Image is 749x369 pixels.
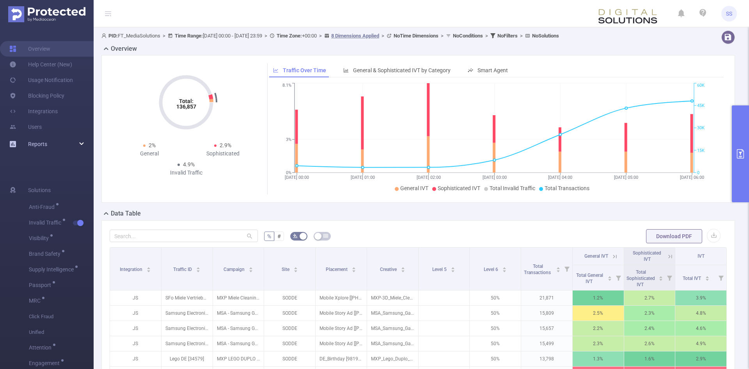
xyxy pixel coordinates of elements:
[624,336,675,351] p: 2.6%
[451,269,455,271] i: icon: caret-down
[9,72,73,88] a: Usage Notification
[614,175,638,180] tspan: [DATE] 05:00
[248,269,253,271] i: icon: caret-down
[183,161,195,168] span: 4.9%
[573,351,624,366] p: 1.3%
[120,267,144,272] span: Integration
[29,251,63,257] span: Brand Safety
[186,150,259,158] div: Sophisticated
[196,266,201,271] div: Sort
[497,33,518,39] b: No Filters
[613,265,624,290] i: Filter menu
[627,269,655,287] span: Total Sophisticated IVT
[659,275,663,277] i: icon: caret-up
[675,336,726,351] p: 4.9%
[545,185,589,191] span: Total Transactions
[293,266,298,268] i: icon: caret-up
[350,175,374,180] tspan: [DATE] 01:00
[28,141,47,147] span: Reports
[438,33,446,39] span: >
[367,351,418,366] p: MXP_Lego_Duplo_2025_Birthday.zip [5525952]
[293,266,298,271] div: Sort
[196,269,201,271] i: icon: caret-down
[683,276,702,281] span: Total IVT
[220,142,231,148] span: 2.9%
[146,266,151,271] div: Sort
[633,250,661,262] span: Sophisticated IVT
[470,351,521,366] p: 50%
[29,235,51,241] span: Visibility
[524,264,552,275] span: Total Transactions
[484,267,499,272] span: Level 6
[482,175,506,180] tspan: [DATE] 03:00
[367,336,418,351] p: MSA_Samsung_Galaxy_Gemini_Q3_2025_Flip.zip [5589257]
[680,175,704,180] tspan: [DATE] 06:00
[490,185,535,191] span: Total Invalid Traffic
[110,336,161,351] p: JS
[573,336,624,351] p: 2.3%
[698,253,705,259] span: IVT
[9,103,58,119] a: Integrations
[9,119,42,135] a: Users
[715,265,726,290] i: Filter menu
[521,291,572,305] p: 21,871
[532,33,559,39] b: No Solutions
[675,306,726,321] p: 4.8%
[658,275,663,280] div: Sort
[607,275,612,277] i: icon: caret-up
[113,150,186,158] div: General
[29,267,76,272] span: Supply Intelligence
[213,351,264,366] p: MXP LEGO DUPLO Always On Q2 - Q3 2025 [280082]
[264,291,315,305] p: SODDE
[110,230,258,242] input: Search...
[224,267,246,272] span: Campaign
[9,41,50,57] a: Overview
[659,278,663,280] i: icon: caret-down
[317,33,324,39] span: >
[367,306,418,321] p: MSA_Samsung_Galaxy_Gemini_Q3_2025_Fold_Motiv02.zip [5589259]
[162,321,213,336] p: Samsung Electronics GmbH [10465]
[453,33,483,39] b: No Conditions
[162,351,213,366] p: Lego DE [34579]
[316,291,367,305] p: Mobile Xplore [[PHONE_NUMBER]]
[675,351,726,366] p: 2.9%
[502,269,507,271] i: icon: caret-down
[521,336,572,351] p: 15,499
[352,266,356,268] i: icon: caret-up
[697,170,699,175] tspan: 0
[282,267,291,272] span: Site
[624,351,675,366] p: 1.6%
[179,98,193,104] tspan: Total:
[29,298,43,303] span: MRC
[367,321,418,336] p: MSA_Samsung_Galaxy_Gemini_Q3_2025_Fold_Motiv01.zip [5589258]
[573,306,624,321] p: 2.5%
[705,278,709,280] i: icon: caret-down
[293,234,298,238] i: icon: bg-colors
[28,182,51,198] span: Solutions
[576,273,603,284] span: Total General IVT
[110,306,161,321] p: JS
[432,267,448,272] span: Level 5
[160,33,168,39] span: >
[331,33,379,39] u: 8 Dimensions Applied
[352,269,356,271] i: icon: caret-down
[283,67,326,73] span: Traffic Over Time
[451,266,455,271] div: Sort
[273,68,279,73] i: icon: line-chart
[470,321,521,336] p: 50%
[29,345,54,350] span: Attention
[162,336,213,351] p: Samsung Electronics GmbH [10465]
[573,321,624,336] p: 2.2%
[285,175,309,180] tspan: [DATE] 00:00
[111,209,141,218] h2: Data Table
[380,267,398,272] span: Creative
[697,126,705,131] tspan: 30K
[400,185,428,191] span: General IVT
[29,324,94,340] span: Unified
[664,265,675,290] i: Filter menu
[561,248,572,290] i: Filter menu
[518,33,525,39] span: >
[470,306,521,321] p: 50%
[726,6,732,21] span: SS
[286,137,291,142] tspan: 3%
